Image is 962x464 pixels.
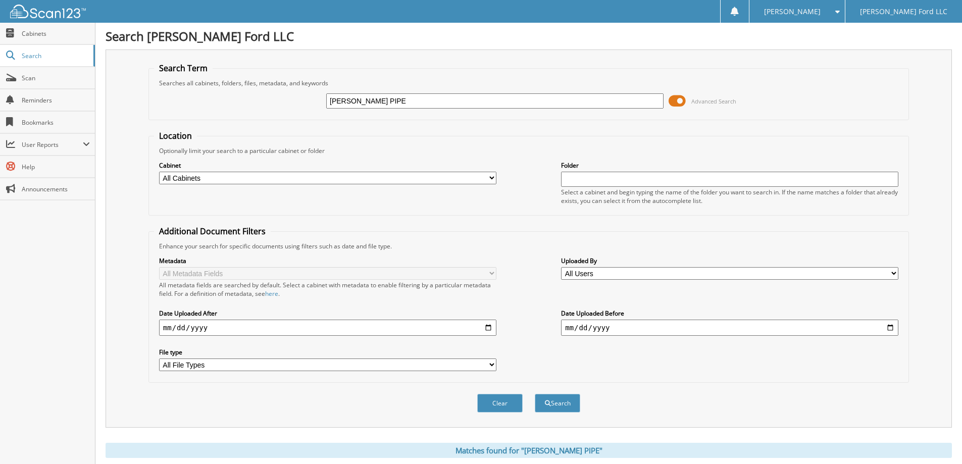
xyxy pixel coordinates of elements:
[265,289,278,298] a: here
[159,348,496,356] label: File type
[22,185,90,193] span: Announcements
[10,5,86,18] img: scan123-logo-white.svg
[154,79,903,87] div: Searches all cabinets, folders, files, metadata, and keywords
[154,242,903,250] div: Enhance your search for specific documents using filters such as date and file type.
[106,28,952,44] h1: Search [PERSON_NAME] Ford LLC
[159,161,496,170] label: Cabinet
[561,309,898,318] label: Date Uploaded Before
[22,74,90,82] span: Scan
[154,63,213,74] legend: Search Term
[561,188,898,205] div: Select a cabinet and begin typing the name of the folder you want to search in. If the name match...
[106,443,952,458] div: Matches found for "[PERSON_NAME] PIPE"
[22,163,90,171] span: Help
[22,51,88,60] span: Search
[561,256,898,265] label: Uploaded By
[159,281,496,298] div: All metadata fields are searched by default. Select a cabinet with metadata to enable filtering b...
[22,140,83,149] span: User Reports
[535,394,580,413] button: Search
[154,146,903,155] div: Optionally limit your search to a particular cabinet or folder
[22,96,90,105] span: Reminders
[154,226,271,237] legend: Additional Document Filters
[764,9,821,15] span: [PERSON_NAME]
[22,118,90,127] span: Bookmarks
[691,97,736,105] span: Advanced Search
[22,29,90,38] span: Cabinets
[159,320,496,336] input: start
[159,256,496,265] label: Metadata
[860,9,947,15] span: [PERSON_NAME] Ford LLC
[159,309,496,318] label: Date Uploaded After
[561,161,898,170] label: Folder
[561,320,898,336] input: end
[154,130,197,141] legend: Location
[477,394,523,413] button: Clear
